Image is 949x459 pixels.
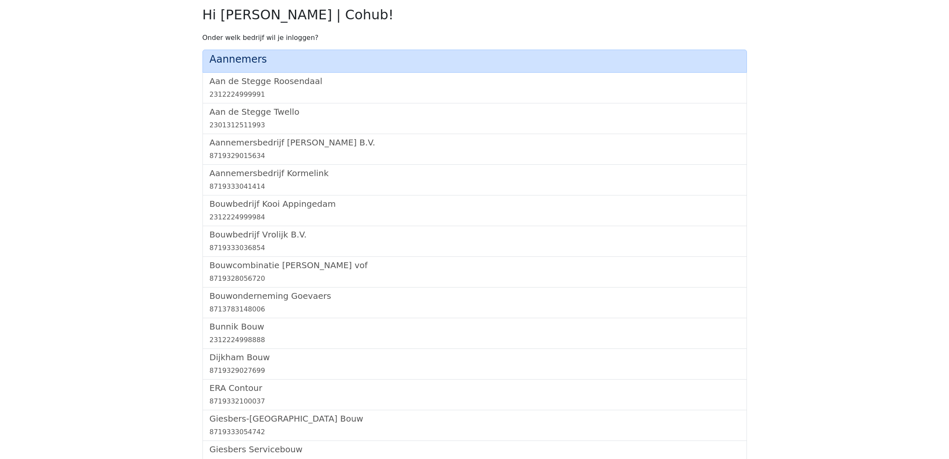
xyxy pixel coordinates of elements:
[210,137,740,148] h5: Aannemersbedrijf [PERSON_NAME] B.V.
[210,322,740,332] h5: Bunnik Bouw
[210,260,740,284] a: Bouwcombinatie [PERSON_NAME] vof8719328056720
[210,352,740,376] a: Dijkham Bouw8719329027699
[210,335,740,345] div: 2312224998888
[210,304,740,314] div: 8713783148006
[210,291,740,314] a: Bouwonderneming Goevaers8713783148006
[210,243,740,253] div: 8719333036854
[210,168,740,178] h5: Aannemersbedrijf Kormelink
[210,414,740,437] a: Giesbers-[GEOGRAPHIC_DATA] Bouw8719333054742
[210,151,740,161] div: 8719329015634
[210,120,740,130] div: 2301312511993
[210,90,740,100] div: 2312224999991
[210,168,740,192] a: Aannemersbedrijf Kormelink8719333041414
[210,444,740,454] h5: Giesbers Servicebouw
[210,396,740,406] div: 8719332100037
[202,7,747,23] h2: Hi [PERSON_NAME] | Cohub!
[210,199,740,222] a: Bouwbedrijf Kooi Appingedam2312224999984
[210,229,740,240] h5: Bouwbedrijf Vrolijk B.V.
[210,107,740,130] a: Aan de Stegge Twello2301312511993
[210,212,740,222] div: 2312224999984
[210,76,740,100] a: Aan de Stegge Roosendaal2312224999991
[210,107,740,117] h5: Aan de Stegge Twello
[210,182,740,192] div: 8719333041414
[210,366,740,376] div: 8719329027699
[210,291,740,301] h5: Bouwonderneming Goevaers
[210,274,740,284] div: 8719328056720
[210,322,740,345] a: Bunnik Bouw2312224998888
[210,383,740,393] h5: ERA Contour
[210,414,740,424] h5: Giesbers-[GEOGRAPHIC_DATA] Bouw
[210,427,740,437] div: 8719333054742
[210,137,740,161] a: Aannemersbedrijf [PERSON_NAME] B.V.8719329015634
[210,53,740,66] h4: Aannemers
[210,76,740,86] h5: Aan de Stegge Roosendaal
[210,383,740,406] a: ERA Contour8719332100037
[210,352,740,362] h5: Dijkham Bouw
[210,229,740,253] a: Bouwbedrijf Vrolijk B.V.8719333036854
[210,199,740,209] h5: Bouwbedrijf Kooi Appingedam
[202,33,747,43] p: Onder welk bedrijf wil je inloggen?
[210,260,740,270] h5: Bouwcombinatie [PERSON_NAME] vof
